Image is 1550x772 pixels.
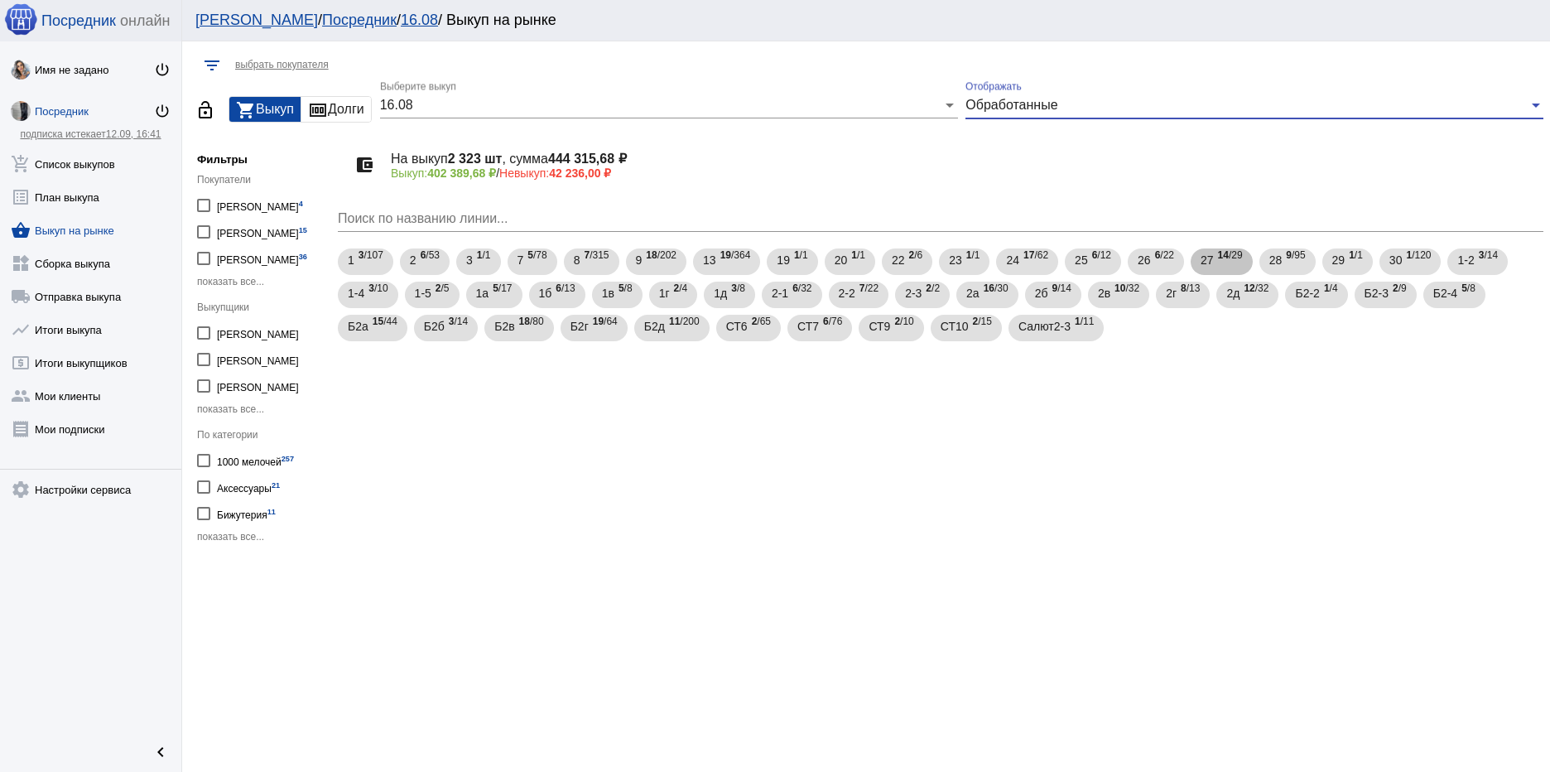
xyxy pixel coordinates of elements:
[308,100,328,120] mat-icon: money
[1433,278,1457,308] span: Б2-4
[517,245,524,275] span: 7
[1114,282,1125,294] b: 10
[424,311,445,341] span: Б2б
[35,64,154,76] div: Имя не задано
[11,480,31,499] mat-icon: settings
[539,278,552,308] span: 1б
[494,311,514,341] span: Б2в
[527,249,533,261] b: 5
[619,282,624,294] b: 5
[1365,278,1389,308] span: Б2-3
[197,153,330,166] h5: Фильтры
[714,278,727,308] span: 1д
[421,249,426,261] b: 6
[726,311,748,341] span: СТ6
[448,152,503,166] b: 2 323 шт
[772,278,788,308] span: 2-1
[839,278,855,308] span: 2-2
[368,282,374,294] b: 3
[197,403,264,415] span: показать все...
[973,311,992,345] span: /15
[368,278,387,312] span: /10
[851,249,857,261] b: 1
[792,278,811,312] span: /32
[574,245,580,275] span: 8
[217,475,280,498] div: Аксессуары
[556,282,561,294] b: 6
[752,316,758,327] b: 2
[217,502,276,524] div: Бижутерия
[1181,282,1187,294] b: 8
[235,59,329,70] span: выбрать покупателя
[499,166,611,180] span: Невыкуп:
[195,12,1520,29] div: / / / Выкуп на рынке
[548,152,627,166] b: 444 315,68 ₽
[593,316,604,327] b: 19
[973,316,979,327] b: 2
[659,278,670,308] span: 1г
[229,97,301,122] button: Выкуп
[1114,278,1139,312] span: /32
[1295,278,1319,308] span: Б2-2
[391,151,1530,166] h4: На выкуп , сумма
[619,278,633,312] span: /8
[301,97,371,122] button: Долги
[984,282,994,294] b: 16
[966,249,972,261] b: 1
[908,249,914,261] b: 2
[794,245,808,279] span: /1
[1349,249,1355,261] b: 1
[299,226,307,234] small: 15
[373,311,397,345] span: /44
[570,311,589,341] span: Б2г
[359,249,364,261] b: 3
[466,245,473,275] span: 3
[11,287,31,306] mat-icon: local_shipping
[359,245,383,279] span: /107
[674,282,680,294] b: 2
[1286,249,1292,261] b: 9
[11,386,31,406] mat-icon: group
[20,128,161,140] a: подписка истекает12.09, 16:41
[217,449,294,471] div: 1000 мелочей
[1075,311,1094,345] span: /11
[1035,278,1048,308] span: 2б
[449,311,468,345] span: /14
[1479,245,1498,279] span: /14
[1138,245,1151,275] span: 26
[731,282,737,294] b: 3
[644,311,665,341] span: Б2д
[351,152,378,178] mat-icon: account_balance_wallet
[519,311,544,345] span: /80
[731,278,745,312] span: /8
[11,320,31,340] mat-icon: show_chart
[646,245,676,279] span: /202
[197,531,264,543] span: показать все...
[1324,278,1338,312] span: /4
[1457,245,1474,275] span: 1-2
[1218,249,1229,261] b: 14
[493,282,498,294] b: 5
[1226,278,1240,308] span: 2д
[380,98,413,112] span: 16.08
[493,278,512,312] span: /17
[391,166,1530,180] p: /
[894,316,900,327] b: 2
[823,316,829,327] b: 6
[1218,245,1243,279] span: /29
[197,174,330,186] div: Покупатели
[1181,278,1200,312] span: /13
[894,311,913,345] span: /10
[527,245,546,279] span: /78
[892,245,905,275] span: 22
[636,245,643,275] span: 9
[1018,311,1071,341] span: Салют2-3
[1389,245,1403,275] span: 30
[851,245,865,279] span: /1
[120,12,170,30] span: онлайн
[421,245,440,279] span: /53
[584,249,590,261] b: 7
[1393,282,1398,294] b: 2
